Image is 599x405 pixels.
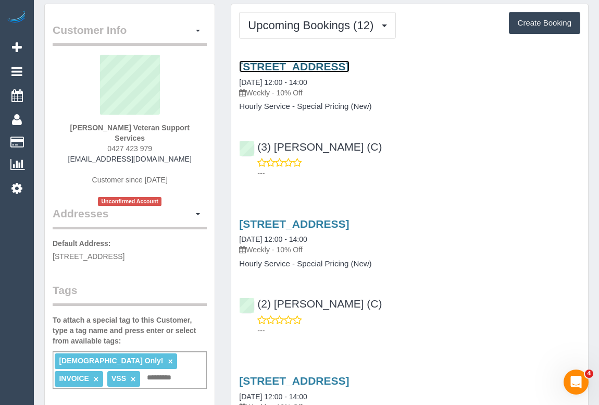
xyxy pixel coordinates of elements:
legend: Customer Info [53,22,207,46]
legend: Tags [53,283,207,306]
button: Upcoming Bookings (12) [239,12,396,39]
img: Automaid Logo [6,10,27,25]
span: INVOICE [59,374,89,383]
span: 4 [585,370,593,378]
a: × [94,375,98,384]
a: [DATE] 12:00 - 14:00 [239,235,307,243]
span: 0427 423 979 [107,144,152,153]
a: [STREET_ADDRESS] [239,60,349,72]
button: Create Booking [509,12,580,34]
strong: [PERSON_NAME] Veteran Support Services [70,124,189,142]
p: --- [257,325,580,336]
span: VSS [111,374,126,383]
a: [STREET_ADDRESS] [239,375,349,387]
p: Weekly - 10% Off [239,244,580,255]
p: --- [257,168,580,178]
iframe: Intercom live chat [564,370,589,395]
a: (2) [PERSON_NAME] (C) [239,298,382,310]
a: [DATE] 12:00 - 14:00 [239,78,307,87]
a: × [168,357,172,366]
a: [EMAIL_ADDRESS][DOMAIN_NAME] [68,155,192,163]
h4: Hourly Service - Special Pricing (New) [239,102,580,111]
a: [DATE] 12:00 - 14:00 [239,392,307,401]
span: Customer since [DATE] [92,176,168,184]
span: [DEMOGRAPHIC_DATA] Only! [59,357,163,365]
a: × [131,375,135,384]
span: Unconfirmed Account [98,197,161,206]
a: (3) [PERSON_NAME] (C) [239,141,382,153]
p: Weekly - 10% Off [239,88,580,98]
h4: Hourly Service - Special Pricing (New) [239,260,580,268]
span: Upcoming Bookings (12) [248,19,379,32]
label: Default Address: [53,238,111,249]
span: [STREET_ADDRESS] [53,252,124,261]
a: [STREET_ADDRESS] [239,218,349,230]
label: To attach a special tag to this Customer, type a tag name and press enter or select from availabl... [53,315,207,346]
